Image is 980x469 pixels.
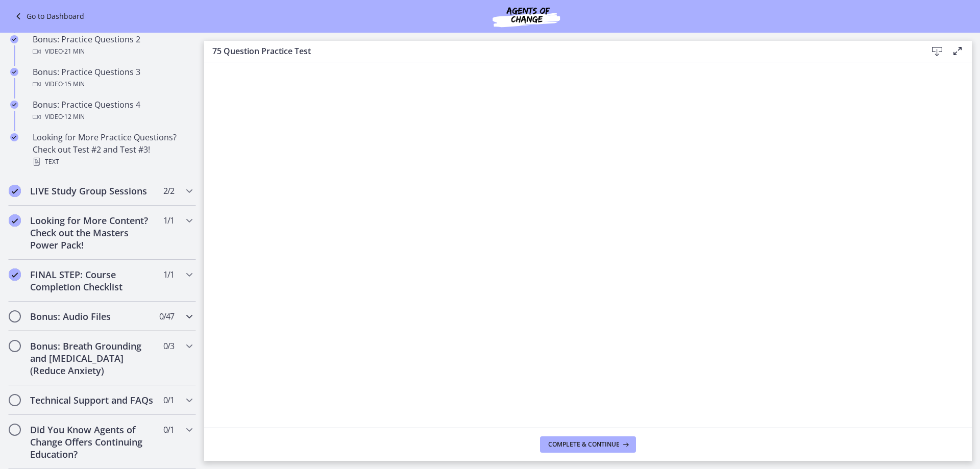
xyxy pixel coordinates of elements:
div: Video [33,111,192,123]
h2: Looking for More Content? Check out the Masters Power Pack! [30,214,155,251]
h3: 75 Question Practice Test [212,45,911,57]
button: Complete & continue [540,436,636,453]
div: Bonus: Practice Questions 4 [33,98,192,123]
h2: FINAL STEP: Course Completion Checklist [30,268,155,293]
i: Completed [10,35,18,43]
span: 0 / 1 [163,424,174,436]
span: 2 / 2 [163,185,174,197]
i: Completed [9,214,21,227]
a: Go to Dashboard [12,10,84,22]
div: Bonus: Practice Questions 3 [33,66,192,90]
h2: Bonus: Audio Files [30,310,155,323]
h2: Did You Know Agents of Change Offers Continuing Education? [30,424,155,460]
div: Bonus: Practice Questions 2 [33,33,192,58]
h2: Bonus: Breath Grounding and [MEDICAL_DATA] (Reduce Anxiety) [30,340,155,377]
i: Completed [10,133,18,141]
i: Completed [9,185,21,197]
i: Completed [10,101,18,109]
div: Text [33,156,192,168]
span: 1 / 1 [163,268,174,281]
div: Video [33,78,192,90]
div: Looking for More Practice Questions? Check out Test #2 and Test #3! [33,131,192,168]
span: 0 / 3 [163,340,174,352]
div: Video [33,45,192,58]
h2: LIVE Study Group Sessions [30,185,155,197]
span: · 21 min [63,45,85,58]
img: Agents of Change [465,4,587,29]
span: · 15 min [63,78,85,90]
span: 1 / 1 [163,214,174,227]
i: Completed [10,68,18,76]
i: Completed [9,268,21,281]
span: 0 / 47 [159,310,174,323]
span: 0 / 1 [163,394,174,406]
span: · 12 min [63,111,85,123]
h2: Technical Support and FAQs [30,394,155,406]
span: Complete & continue [548,440,620,449]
